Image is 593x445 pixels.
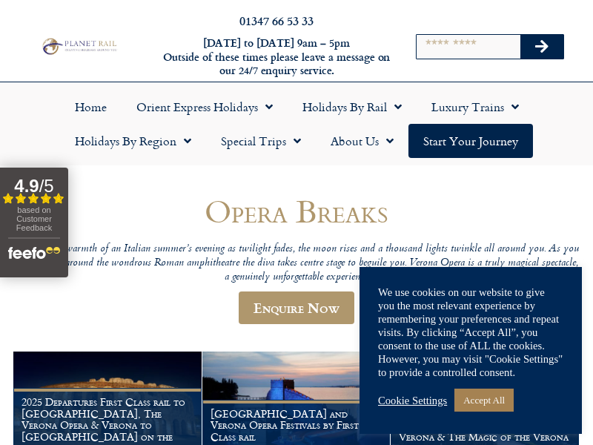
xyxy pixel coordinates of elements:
[378,394,447,407] a: Cookie Settings
[122,90,288,124] a: Orient Express Holidays
[288,90,417,124] a: Holidays by Rail
[239,12,314,29] a: 01347 66 53 33
[162,36,391,78] h6: [DATE] to [DATE] 9am – 5pm Outside of these times please leave a message on our 24/7 enquiry serv...
[239,291,354,324] a: Enquire Now
[378,286,563,379] div: We use cookies on our website to give you the most relevant experience by remembering your prefer...
[13,243,580,284] p: Imagine the warmth of an Italian summer’s evening as twilight fades, the moon rises and a thousan...
[417,90,534,124] a: Luxury Trains
[60,90,122,124] a: Home
[39,36,119,56] img: Planet Rail Train Holidays Logo
[408,124,533,158] a: Start your Journey
[206,124,316,158] a: Special Trips
[60,124,206,158] a: Holidays by Region
[13,194,580,228] h1: Opera Breaks
[211,408,382,443] h1: [GEOGRAPHIC_DATA] and Verona Opera Festivals by First Class rail
[7,90,586,158] nav: Menu
[520,35,563,59] button: Search
[316,124,408,158] a: About Us
[454,389,514,412] a: Accept All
